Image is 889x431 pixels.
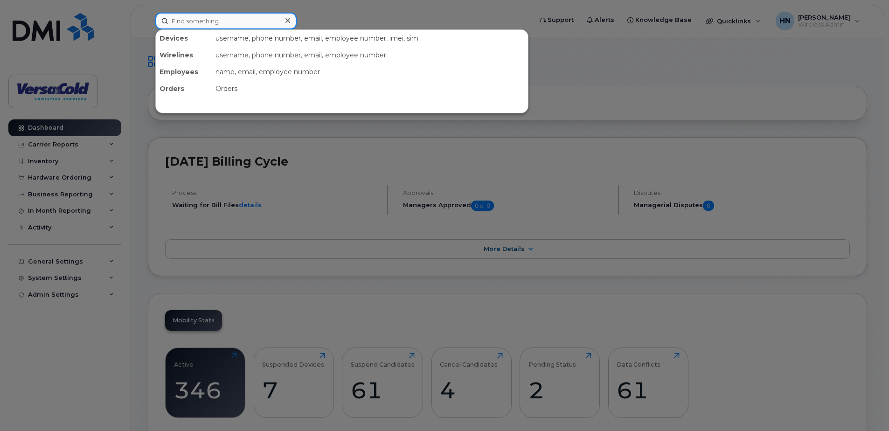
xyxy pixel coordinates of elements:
[212,47,528,63] div: username, phone number, email, employee number
[156,80,212,97] div: Orders
[156,30,212,47] div: Devices
[156,47,212,63] div: Wirelines
[212,80,528,97] div: Orders
[156,63,212,80] div: Employees
[212,30,528,47] div: username, phone number, email, employee number, imei, sim
[212,63,528,80] div: name, email, employee number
